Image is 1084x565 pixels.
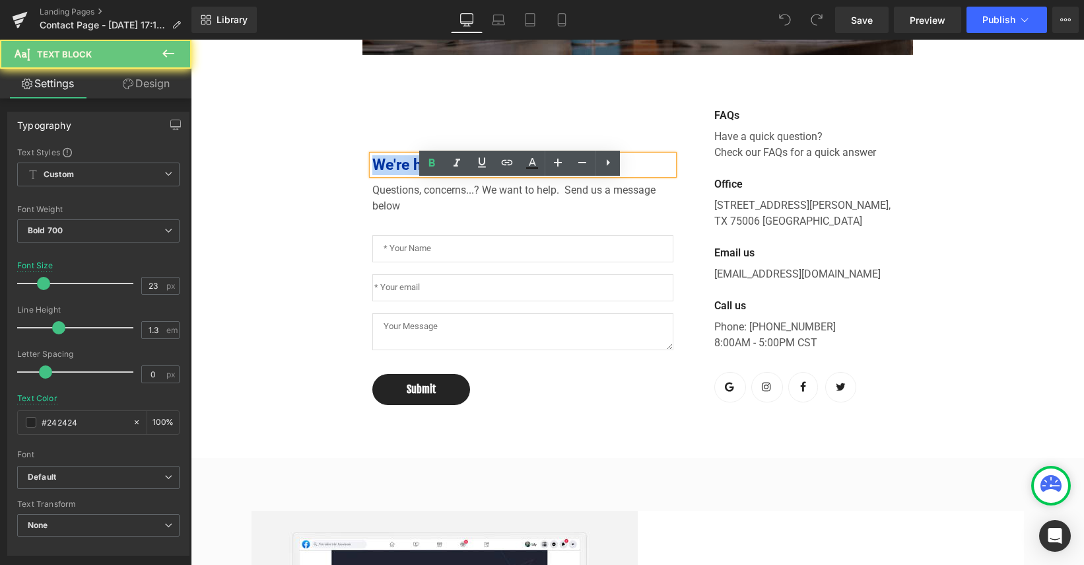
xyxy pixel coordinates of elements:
span: Publish [982,15,1015,25]
div: Font Weight [17,205,180,214]
span: Preview [910,13,945,27]
p: Phone: [PHONE_NUMBER] 8:00AM - 5:00PM CST [524,280,712,311]
b: None [28,520,48,530]
p: Have a quick question? Check our FAQs for a quick answer [524,89,712,121]
p: Office [524,137,712,153]
input: Color [42,415,126,430]
span: Contact Page - [DATE] 17:18:10 [40,20,166,30]
b: Bold 700 [28,225,63,235]
i: Default [28,472,56,483]
button: More [1052,7,1079,33]
span: Library [217,14,248,26]
div: Text Styles [17,147,180,157]
div: Font Size [17,261,53,270]
a: Preview [894,7,961,33]
p: Questions, concerns...? We want to help. Send us a message below [182,143,483,174]
a: Desktop [451,7,483,33]
div: Text Color [17,394,57,403]
button: Submit [182,334,279,365]
button: Publish [966,7,1047,33]
a: Tablet [514,7,546,33]
p: Call us [524,258,712,274]
input: * Your email [182,235,483,262]
p: We're happy to help! [182,116,483,135]
p: [STREET_ADDRESS][PERSON_NAME], TX 75006 [GEOGRAPHIC_DATA] [524,158,712,190]
a: New Library [191,7,257,33]
p: Email us [524,206,712,221]
div: Letter Spacing [17,350,180,359]
p: FAQs [524,68,712,84]
p: [EMAIL_ADDRESS][DOMAIN_NAME] [524,227,712,243]
a: Design [98,69,194,98]
div: Text Transform [17,500,180,509]
button: Redo [803,7,830,33]
div: Typography [17,112,71,131]
button: Undo [772,7,798,33]
a: Mobile [546,7,578,33]
input: * Your Name [182,196,483,223]
div: % [147,411,179,434]
span: Save [851,13,873,27]
span: em [166,326,178,334]
b: Custom [44,169,74,180]
div: Line Height [17,305,180,315]
a: Laptop [483,7,514,33]
span: Text Block [37,49,92,59]
div: Open Intercom Messenger [1039,520,1071,552]
span: px [166,370,178,379]
a: Landing Pages [40,7,191,17]
div: Font [17,450,180,459]
span: px [166,282,178,290]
